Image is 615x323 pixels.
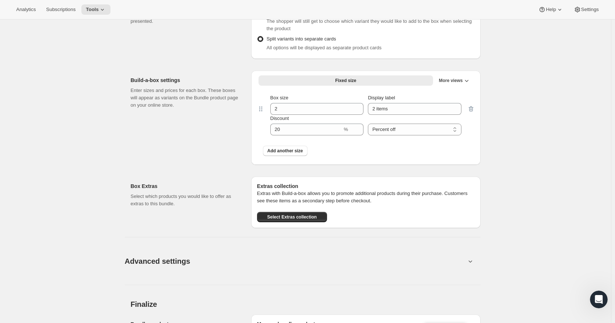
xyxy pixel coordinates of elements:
span: Display label [368,95,395,100]
span: Tools [86,7,99,13]
span: Settings [581,7,599,13]
button: Home [115,3,129,17]
p: Select which products you would like to offer as extras to this bundle. [131,193,239,207]
span: Fixed size [335,78,356,84]
span: Analytics [16,7,36,13]
button: Tools [81,4,110,15]
span: Discount [270,116,289,121]
span: Advanced settings [125,255,190,267]
div: My says… [6,68,141,180]
p: Enter sizes and prices for each box. These boxes will appear as variants on the Bundle product pa... [131,87,239,109]
div: Hello Awtomic team, [32,72,136,79]
div: I am trying to build a dynamic build product page template that will enable me to use the dynamic... [32,83,136,170]
div: You’ll get replies here and in your email: ✉️ [12,184,115,213]
span: More views [439,78,463,84]
input: Display label [368,103,461,115]
b: [DATE] [18,224,38,230]
input: Box size [270,103,352,115]
button: Start recording [47,241,53,247]
p: The team can also help [36,9,92,17]
span: Split variants into separate cards [267,36,336,42]
img: Profile image for Fin [21,4,33,16]
button: Emoji picker [11,241,17,247]
div: Hello Awtomic team,I am trying to build a dynamic build product page template that will enable me... [27,68,141,174]
span: All options will be displayed as separate product cards [267,45,382,50]
button: Help [534,4,567,15]
h6: Extras collection [257,182,475,190]
span: Help [546,7,556,13]
div: Fin says… [6,180,141,242]
button: Send a message… [126,238,138,250]
p: Extras with Build-a-box allows you to promote additional products during their purchase. Customer... [257,190,475,205]
button: Add another size [263,146,307,156]
button: Upload attachment [35,241,41,247]
span: Box size [270,95,288,100]
button: Settings [569,4,603,15]
div: [DATE] [6,58,141,68]
button: Advanced settings [120,247,470,275]
span: Add another size [267,148,303,154]
button: Subscriptions [42,4,80,15]
button: Analytics [12,4,40,15]
h2: Build-a-box settings [131,77,239,84]
button: Gif picker [23,241,29,247]
button: go back [5,3,19,17]
h2: Finalize [131,300,481,309]
button: More views [435,75,473,86]
b: [EMAIL_ADDRESS][DOMAIN_NAME] [12,199,70,212]
h2: Box Extras [131,182,239,190]
span: % [344,127,348,132]
div: Close [129,3,143,16]
div: The team will be back 🕒 [12,217,115,231]
iframe: Intercom live chat [590,291,608,308]
button: Select Extras collection [257,212,327,222]
span: Select Extras collection [267,214,317,220]
h1: Fin [36,4,45,9]
textarea: Message… [6,226,141,238]
span: Subscriptions [46,7,75,13]
div: You’ll get replies here and in your email:✉️[EMAIL_ADDRESS][DOMAIN_NAME]The team will be back🕒[DATE] [6,180,121,236]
